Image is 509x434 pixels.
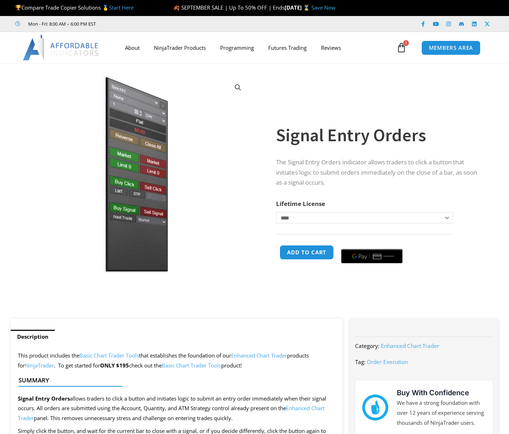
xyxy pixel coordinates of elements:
[355,358,365,365] span: Tag:
[162,362,221,369] a: Basic Chart Trader Tools
[213,39,261,56] a: Programming
[276,200,325,208] label: Lifetime License
[18,351,336,371] p: This product includes the that establishes the foundation of our products for . To get started for
[276,123,484,148] h1: Signal Entry Orders
[18,394,336,424] p: allows traders to click a button and initiates logic to submit an entry order immediately when th...
[285,4,311,11] strong: [DATE] ⌛
[129,362,242,369] span: check out the product!
[311,4,336,11] a: Save Now
[341,249,402,263] button: Buy with GPay
[403,40,409,46] span: 0
[261,39,314,56] a: Futures Trading
[367,358,408,365] a: Order Execution
[15,4,134,11] span: Compare Trade Copier Solutions 🥇
[429,45,473,51] span: MEMBERS AREA
[23,35,99,60] img: LogoAI | Affordable Indicators – NinjaTrader
[355,342,379,349] span: Category:
[25,362,54,369] a: NinjaTrader
[397,387,486,398] h3: Buy With Confidence
[26,20,96,28] span: Mon - Fri: 8:00 AM – 6:00 PM EST
[421,41,481,55] a: MEMBERS AREA
[276,157,484,188] p: The Signal Entry Orders indicator allows traders to click a button that initiates logic to submit...
[280,245,334,260] button: Add to cart
[19,377,329,384] h4: Summary
[21,76,250,272] img: SignalEntryOrders | Affordable Indicators – NinjaTrader
[173,4,285,11] span: 🍂 SEPTEMBER SALE | Up To 50% OFF | Ends
[231,352,287,359] a: Enhanced Chart Trader
[18,395,70,402] strong: Signal Entry Orders
[11,330,55,344] a: Description
[118,39,395,56] nav: Menu
[362,395,388,420] img: mark thumbs good 43913 | Affordable Indicators – NinjaTrader
[340,244,404,245] iframe: Secure payment input frame
[106,20,213,27] iframe: Customer reviews powered by Trustpilot
[109,4,134,11] a: Start Here
[397,398,486,428] p: We have a strong foundation with over 12 years of experience serving thousands of NinjaTrader users.
[16,5,21,10] img: 🏆
[79,352,139,359] a: Basic Chart Trader Tools
[118,39,147,56] a: About
[100,362,129,369] strong: ONLY $195
[232,81,244,94] a: View full-screen image gallery
[384,254,394,259] text: ••••••
[147,39,213,56] a: NinjaTrader Products
[386,37,417,58] a: 0
[381,342,439,349] a: Enhanced Chart Trader
[314,39,348,56] a: Reviews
